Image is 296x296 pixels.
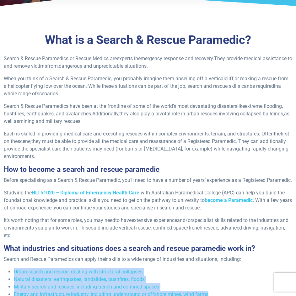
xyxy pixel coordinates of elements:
h3: What is a Search & Rescue Paramedic? [4,33,292,47]
span: Before specialising as a Search & Rescue Paramedic, you’ll need to have a number of years’ experi... [4,177,292,183]
span: with Australian Paramedical College (APC) can help you build the foundational knowledge and pract... [4,190,285,203]
span: How to become a search and rescue paramedic [4,165,159,174]
span: This [78,225,88,231]
span: like [237,103,245,109]
a: become a Paramedic [205,197,253,203]
span: What industries and situations does a search and rescue paramedic work in? [4,244,255,253]
span: from, [47,63,59,69]
span: they must be able to provide all the medical care and reassurance of a Registered Paramedic. They... [4,138,288,159]
span: and/or [177,217,192,223]
span: extreme flooding, bushfires, earthquakes, and avalanches. [4,103,283,117]
span: mining and military rescues. [19,118,82,124]
span: to have [115,217,132,223]
span: dangerous and unpredictable situations. [59,63,148,69]
span: cliff, [225,76,234,82]
span: extensive experience [132,217,177,223]
span: could include vertical rescue, confined space/trench rescue, advanced driving, navigation, etc. [4,225,285,238]
span: first on the [4,131,289,144]
span: a whole range of [4,83,281,97]
span: the [274,131,281,137]
span: . With a few years of on-road experience, you can continue your studies and specialise in search ... [4,197,292,211]
span: in [274,83,278,89]
span: or making a rescue from a helicopter flying low over the ocean. While these situations can be par... [4,76,288,89]
span: Search & Rescue Paramedics or Rescue Medics are [4,55,117,61]
span: they also play a pivotal role in urban rescues involving collapsed buildings, [119,111,284,117]
span: They provide medical assistance to and remove victims [4,55,292,69]
a: HLT51020 – Diploma of Emergency Health Care [32,190,139,196]
span: Studying the [4,190,32,196]
span: Natural disasters: earthquakes, landslides, bushfires, floods [14,276,145,282]
span: Additionally, [92,111,119,117]
span: be required [250,83,274,89]
span: It’s worth noting that for some roles, you may need [4,217,115,223]
span: Search and Rescue Paramedics can apply their skills to a wide range of industries and situations,... [4,256,241,262]
span: specialist skills related to the industries and environments you plan to work in. [4,217,288,231]
span: Military search and rescues, including trench and confined spaces [14,284,159,290]
span: scene, [18,138,31,144]
span: experts in [117,55,138,61]
span: emergency response and recovery. [138,55,214,61]
span: scenarios. [37,91,59,97]
span: as well as [4,111,289,124]
span: When you think of a Search & Rescue Paramedic, you probably imagine them abseiling off a vertical [4,76,225,82]
span: Urban search and rescue: dealing with structural collapses [14,269,143,275]
span: Each is skilled in providing medical care and executing rescues within complex environments, terr... [4,131,274,137]
span: Search & Rescue Paramedics have been at the frontline of some of the world’s most devastating dis... [4,103,237,109]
